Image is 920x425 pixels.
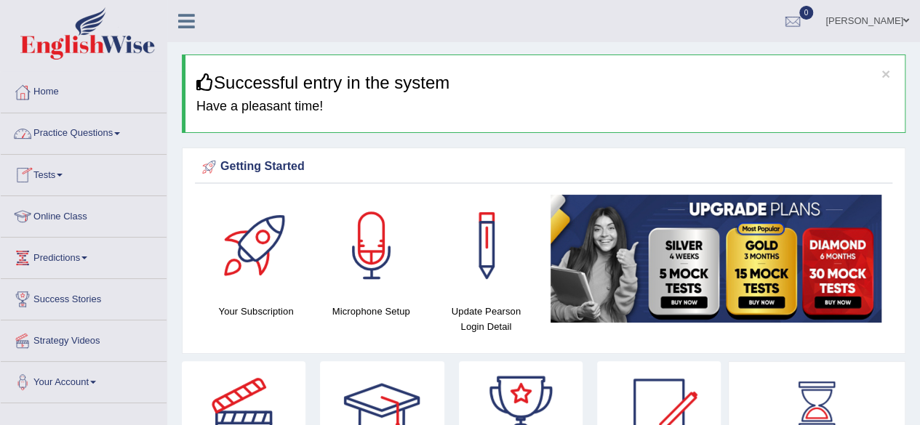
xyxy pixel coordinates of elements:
img: small5.jpg [551,195,881,323]
span: 0 [799,6,814,20]
h4: Update Pearson Login Detail [436,304,536,334]
h4: Microphone Setup [321,304,421,319]
a: Success Stories [1,279,167,315]
h3: Successful entry in the system [196,73,894,92]
h4: Have a pleasant time! [196,100,894,114]
div: Getting Started [199,156,889,178]
a: Strategy Videos [1,320,167,357]
a: Tests [1,155,167,191]
h4: Your Subscription [206,304,306,319]
a: Home [1,72,167,108]
a: Practice Questions [1,113,167,150]
a: Online Class [1,196,167,232]
a: Predictions [1,238,167,274]
a: Your Account [1,362,167,398]
button: × [881,66,890,81]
